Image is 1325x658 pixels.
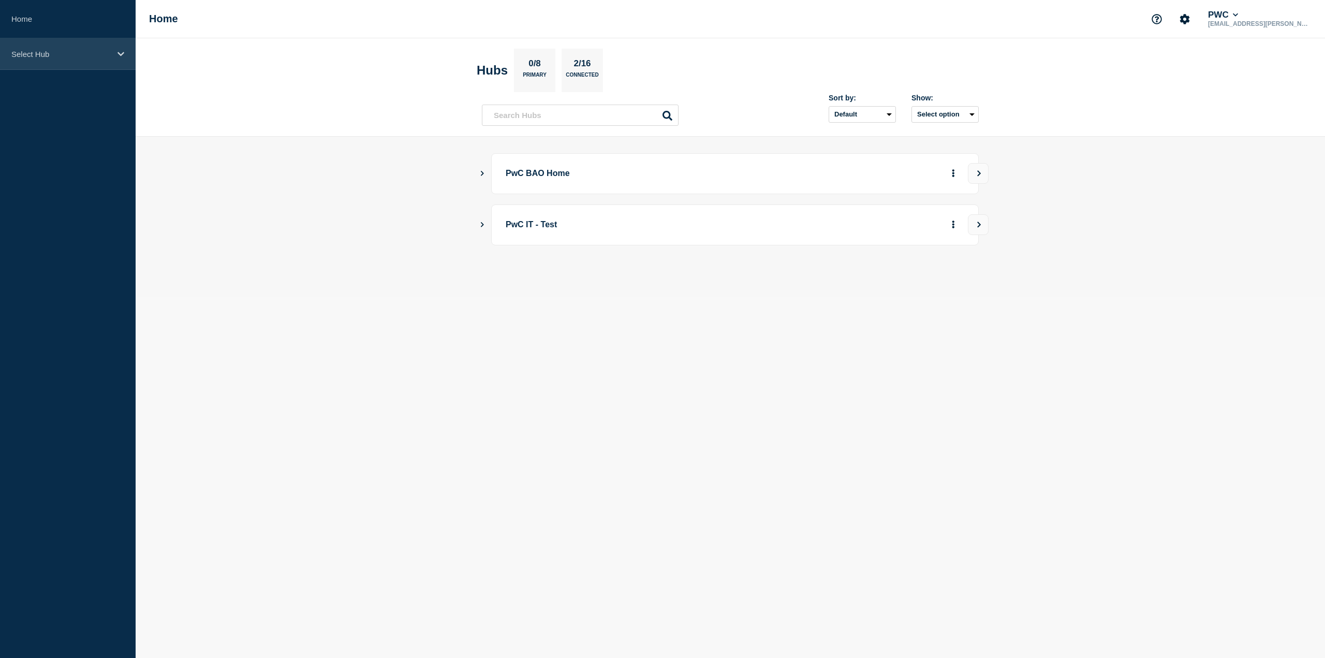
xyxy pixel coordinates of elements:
p: 2/16 [570,59,595,72]
button: Show Connected Hubs [480,221,485,229]
h2: Hubs [477,63,508,78]
button: View [968,163,989,184]
p: PwC IT - Test [506,215,792,235]
p: Select Hub [11,50,111,59]
p: Connected [566,72,598,83]
button: Select option [911,106,979,123]
input: Search Hubs [482,105,679,126]
button: Support [1146,8,1168,30]
button: View [968,214,989,235]
button: PWC [1206,10,1240,20]
button: Account settings [1174,8,1196,30]
select: Sort by [829,106,896,123]
h1: Home [149,13,178,25]
button: More actions [947,164,960,183]
button: More actions [947,215,960,235]
p: Primary [523,72,547,83]
div: Sort by: [829,94,896,102]
p: PwC BAO Home [506,164,792,183]
p: 0/8 [525,59,545,72]
button: Show Connected Hubs [480,170,485,178]
p: [EMAIL_ADDRESS][PERSON_NAME][DOMAIN_NAME] [1206,20,1314,27]
div: Show: [911,94,979,102]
